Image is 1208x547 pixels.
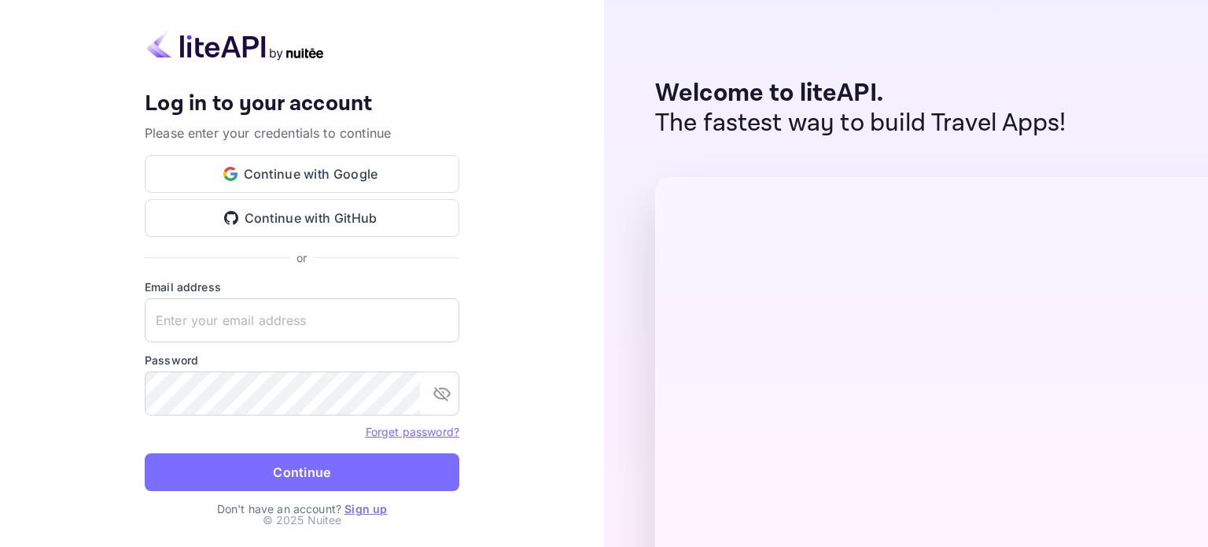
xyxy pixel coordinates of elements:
img: liteapi [145,30,326,61]
input: Enter your email address [145,298,459,342]
p: © 2025 Nuitee [263,512,342,528]
p: The fastest way to build Travel Apps! [655,109,1066,139]
a: Forget password? [366,423,459,439]
label: Password [145,352,459,368]
p: Don't have an account? [145,501,459,517]
p: or [296,249,307,266]
button: Continue with GitHub [145,199,459,237]
button: toggle password visibility [426,378,458,409]
button: Continue with Google [145,155,459,193]
a: Sign up [344,502,387,516]
p: Please enter your credentials to continue [145,124,459,142]
a: Forget password? [366,425,459,438]
h4: Log in to your account [145,91,459,118]
button: Continue [145,453,459,491]
p: Welcome to liteAPI. [655,79,1066,109]
label: Email address [145,279,459,295]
